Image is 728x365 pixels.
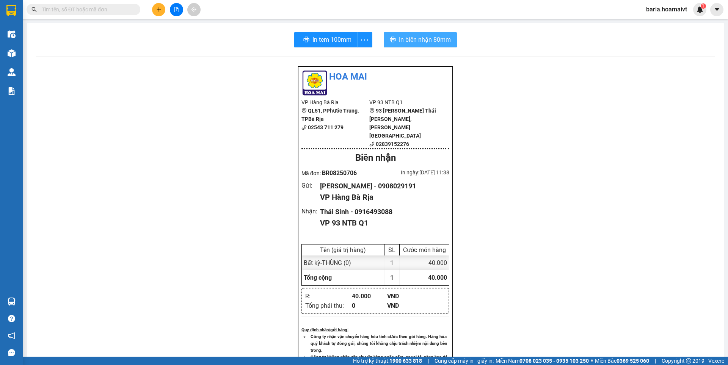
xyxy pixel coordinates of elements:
b: QL51, PPhước Trung, TPBà Rịa [301,108,359,122]
span: Miền Bắc [595,357,649,365]
span: more [358,35,372,45]
img: warehouse-icon [8,68,16,76]
div: 0 [352,301,387,310]
b: 93 [PERSON_NAME] Thái [PERSON_NAME], [PERSON_NAME][GEOGRAPHIC_DATA] [369,108,436,139]
button: caret-down [710,3,723,16]
span: 1 [702,3,704,9]
span: phone [369,141,375,147]
button: file-add [170,3,183,16]
span: file-add [174,7,179,12]
img: logo.jpg [301,70,328,96]
div: 40.000 [400,255,449,270]
div: In ngày: [DATE] 11:38 [375,168,449,177]
div: Thái Sinh - 0916493088 [320,207,443,217]
img: solution-icon [8,87,16,95]
div: Quy định nhận/gửi hàng : [301,326,449,333]
span: question-circle [8,315,15,322]
img: warehouse-icon [8,30,16,38]
strong: 1900 633 818 [389,358,422,364]
div: R : [305,291,352,301]
span: copyright [686,358,691,363]
li: VP 93 NTB Q1 [369,98,437,107]
li: Hoa Mai [301,70,449,84]
span: 1 [390,274,394,281]
img: warehouse-icon [8,49,16,57]
button: more [357,32,372,47]
strong: 0708 023 035 - 0935 103 250 [519,358,589,364]
b: 02543 711 279 [308,124,344,130]
div: 40.000 [352,291,387,301]
button: plus [152,3,165,16]
div: Gửi : [301,181,320,190]
span: Hỗ trợ kỹ thuật: [353,357,422,365]
span: environment [369,108,375,113]
div: VND [387,301,422,310]
span: BR08250706 [322,169,357,177]
div: Biên nhận [301,151,449,165]
strong: 0369 525 060 [617,358,649,364]
span: Bất kỳ - THÙNG (0) [304,259,351,266]
div: SL [386,246,397,254]
span: notification [8,332,15,339]
span: 40.000 [428,274,447,281]
span: In biên nhận 80mm [399,35,451,44]
img: warehouse-icon [8,298,16,305]
sup: 1 [701,3,706,9]
span: environment [301,108,307,113]
div: VP Hàng Bà Rịa [320,191,443,203]
div: Tổng phải thu : [305,301,352,310]
span: Miền Nam [496,357,589,365]
div: Tên (giá trị hàng) [304,246,382,254]
strong: Công ty nhận vận chuyển hàng hóa tính cước theo gói hàng. Hàng hóa quý khách tự đóng gói, chúng t... [311,334,447,353]
li: VP Hàng Bà Rịa [301,98,369,107]
b: 02839152276 [376,141,409,147]
input: Tìm tên, số ĐT hoặc mã đơn [42,5,131,14]
div: Mã đơn: [301,168,375,178]
button: printerIn biên nhận 80mm [384,32,457,47]
span: | [428,357,429,365]
span: printer [390,36,396,44]
button: aim [187,3,201,16]
div: Cước món hàng [402,246,447,254]
div: Nhận : [301,207,320,216]
span: aim [191,7,196,12]
span: In tem 100mm [312,35,351,44]
span: ⚪️ [591,359,593,362]
img: icon-new-feature [697,6,703,13]
div: VP 93 NTB Q1 [320,217,443,229]
button: printerIn tem 100mm [294,32,358,47]
div: 1 [384,255,400,270]
span: search [31,7,37,12]
span: Tổng cộng [304,274,332,281]
span: plus [156,7,162,12]
span: caret-down [714,6,720,13]
div: VND [387,291,422,301]
div: [PERSON_NAME] - 0908029191 [320,181,443,191]
img: logo-vxr [6,5,16,16]
span: phone [301,125,307,130]
span: baria.hoamaivt [640,5,693,14]
span: | [655,357,656,365]
span: printer [303,36,309,44]
span: Cung cấp máy in - giấy in: [435,357,494,365]
span: message [8,349,15,356]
